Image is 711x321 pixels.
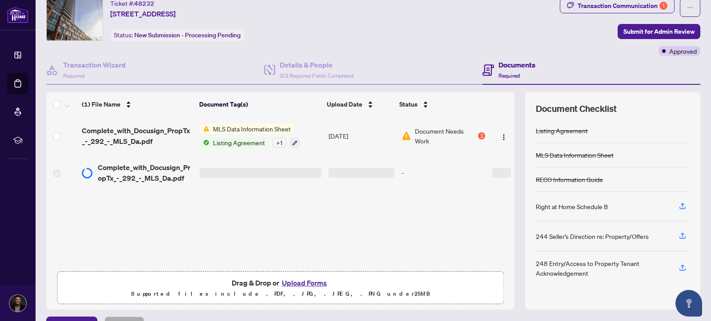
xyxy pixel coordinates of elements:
span: Complete_with_Docusign_PropTx_-_292_-_MLS_Da.pdf [98,162,193,183]
button: Upload Forms [279,277,329,289]
span: New Submission - Processing Pending [134,31,241,39]
th: Status [396,92,486,117]
div: Status: [110,29,244,41]
span: Complete_with_Docusign_PropTx_-_292_-_MLS_Da.pdf [82,125,193,147]
div: 248 Entry/Access to Property Tenant Acknowledgement [536,258,668,278]
span: [STREET_ADDRESS] [110,8,176,19]
span: Upload Date [327,99,362,109]
img: Status Icon [200,138,209,147]
span: MLS Data Information Sheet [209,124,294,134]
span: ellipsis [687,4,693,11]
span: Document Needs Work [415,126,477,146]
th: Upload Date [323,92,396,117]
span: 3/3 Required Fields Completed [280,72,353,79]
div: Right at Home Schedule B [536,202,608,211]
span: Status [399,99,418,109]
button: Submit for Admin Review [618,24,700,39]
img: Profile Icon [9,295,26,312]
td: [DATE] [325,117,398,155]
span: Approved [669,46,697,56]
h4: Transaction Wizard [63,59,126,70]
span: Required [63,72,84,79]
th: (1) File Name [78,92,196,117]
div: MLS Data Information Sheet [536,150,614,160]
button: Status IconMLS Data Information SheetStatus IconListing Agreement+1 [200,124,300,148]
p: Supported files include .PDF, .JPG, .JPEG, .PNG under 25 MB [63,289,498,299]
div: RECO Information Guide [536,174,603,184]
div: 1 [478,132,485,139]
span: Submit for Admin Review [623,24,695,39]
h4: Details & People [280,59,353,70]
div: 1 [659,2,667,10]
button: Logo [497,129,511,143]
div: - [402,168,486,178]
span: Listing Agreement [209,138,269,147]
img: Logo [500,134,507,141]
th: Document Tag(s) [196,92,323,117]
button: Open asap [675,290,702,317]
img: Document Status [402,131,411,141]
span: Required [498,72,520,79]
span: Document Checklist [536,103,617,115]
img: logo [7,7,28,23]
img: Status Icon [200,124,209,134]
div: + 1 [272,138,286,147]
div: 244 Seller’s Direction re: Property/Offers [536,231,649,241]
span: Drag & Drop or [232,277,329,289]
h4: Documents [498,59,535,70]
span: (1) File Name [82,99,121,109]
span: Drag & Drop orUpload FormsSupported files include .PDF, .JPG, .JPEG, .PNG under25MB [57,272,503,305]
div: Listing Agreement [536,126,588,135]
